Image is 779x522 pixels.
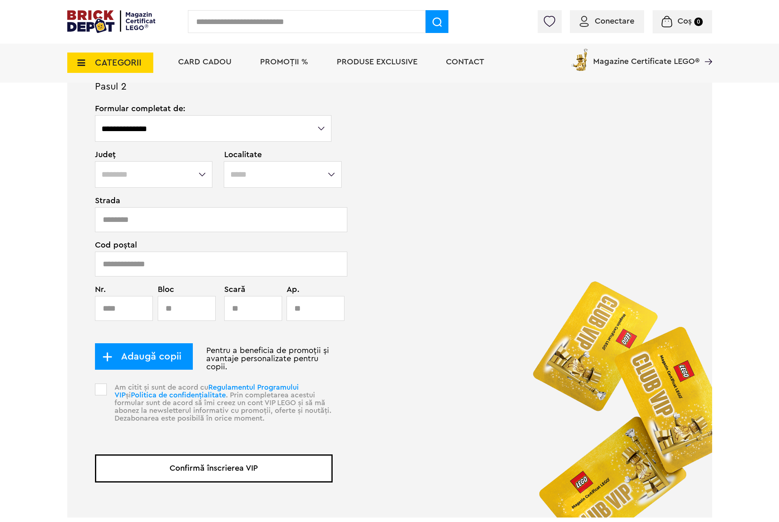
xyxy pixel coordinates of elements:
[595,17,634,25] span: Conectare
[677,17,692,25] span: Coș
[224,151,333,159] span: Localitate
[95,105,333,113] span: Formular completat de:
[95,347,333,371] p: Pentru a beneficia de promoții și avantaje personalizate pentru copii.
[287,285,320,294] span: Ap.
[224,285,267,294] span: Scară
[694,18,703,26] small: 0
[446,58,484,66] a: Contact
[519,268,712,518] img: vip_page_image
[580,17,634,25] a: Conectare
[337,58,417,66] a: Produse exclusive
[95,151,214,159] span: Județ
[109,384,333,436] p: Am citit și sunt de acord cu și . Prin completarea acestui formular sunt de acord să îmi creez un...
[700,47,712,55] a: Magazine Certificate LEGO®
[178,58,232,66] a: Card Cadou
[95,285,148,294] span: Nr.
[115,384,299,399] a: Regulamentul Programului VIP
[102,352,113,362] img: add_child
[67,83,712,105] p: Pasul 2
[95,58,141,67] span: CATEGORII
[95,241,333,249] span: Cod poștal
[131,391,226,399] a: Politica de confidențialitate
[593,47,700,66] span: Magazine Certificate LEGO®
[113,352,181,361] span: Adaugă copii
[95,454,333,483] button: Confirmă înscrierea VIP
[260,58,308,66] a: PROMOȚII %
[158,285,211,294] span: Bloc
